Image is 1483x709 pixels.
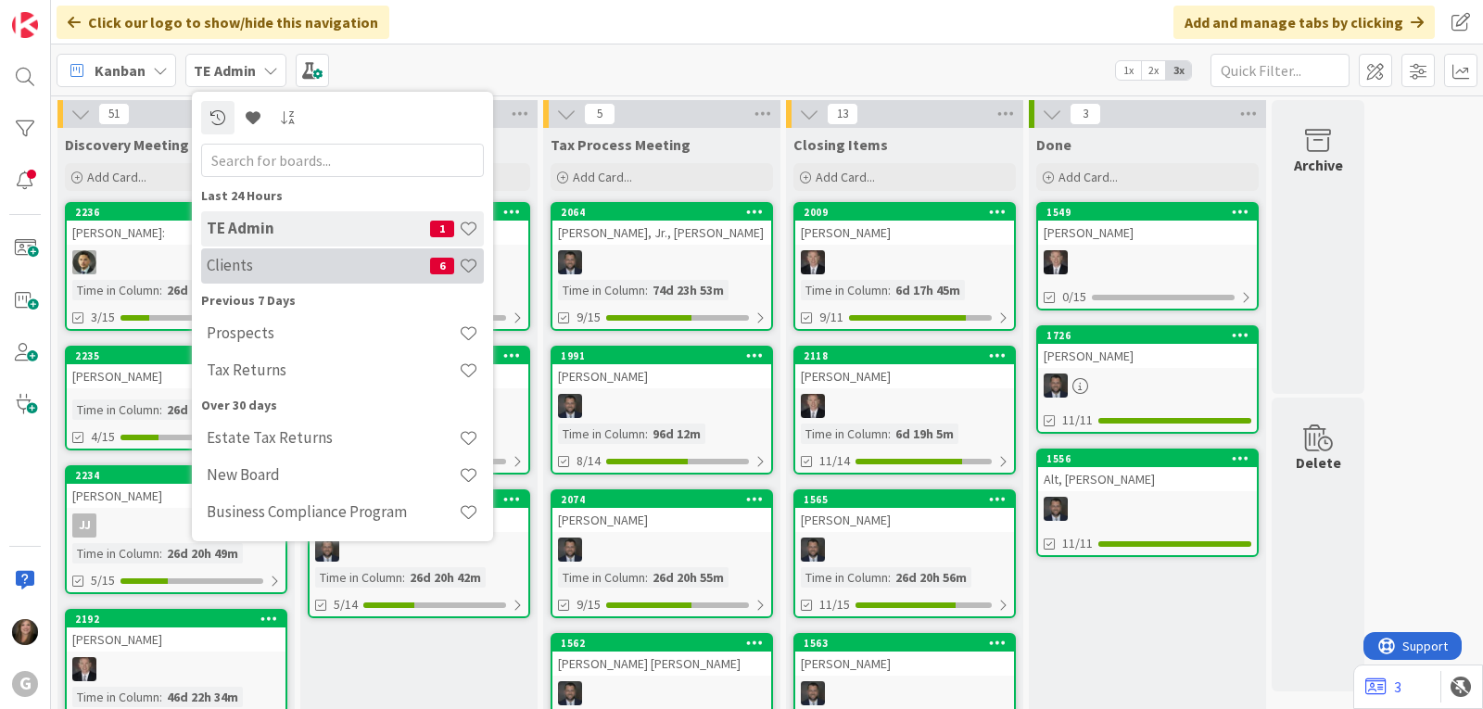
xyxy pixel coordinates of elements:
[1294,154,1343,176] div: Archive
[12,619,38,645] img: SB
[67,467,285,508] div: 2234[PERSON_NAME]
[795,204,1014,221] div: 2009
[430,221,454,237] span: 1
[1116,61,1141,80] span: 1x
[12,671,38,697] div: G
[72,543,159,563] div: Time in Column
[801,250,825,274] img: BG
[795,538,1014,562] div: JW
[67,627,285,652] div: [PERSON_NAME]
[558,394,582,418] img: JW
[162,543,243,563] div: 26d 20h 49m
[159,280,162,300] span: :
[194,61,256,80] b: TE Admin
[816,169,875,185] span: Add Card...
[552,394,771,418] div: JW
[1038,497,1257,521] div: JW
[1046,452,1257,465] div: 1556
[1058,169,1118,185] span: Add Card...
[648,280,729,300] div: 74d 23h 53m
[795,204,1014,245] div: 2009[PERSON_NAME]
[67,204,285,221] div: 2236
[1062,287,1086,307] span: 0/15
[315,567,402,588] div: Time in Column
[795,364,1014,388] div: [PERSON_NAME]
[207,361,459,379] h4: Tax Returns
[561,206,771,219] div: 2064
[801,280,888,300] div: Time in Column
[888,567,891,588] span: :
[795,652,1014,676] div: [PERSON_NAME]
[1070,103,1101,125] span: 3
[801,424,888,444] div: Time in Column
[67,364,285,388] div: [PERSON_NAME]
[1038,373,1257,398] div: JW
[67,250,285,274] div: CG
[558,250,582,274] img: JW
[87,169,146,185] span: Add Card...
[551,135,691,154] span: Tax Process Meeting
[552,364,771,388] div: [PERSON_NAME]
[334,595,358,614] span: 5/14
[72,280,159,300] div: Time in Column
[795,681,1014,705] div: JW
[1038,450,1257,467] div: 1556
[72,687,159,707] div: Time in Column
[201,144,484,177] input: Search for boards...
[561,493,771,506] div: 2074
[891,567,971,588] div: 26d 20h 56m
[795,491,1014,508] div: 1565
[558,567,645,588] div: Time in Column
[795,491,1014,532] div: 1565[PERSON_NAME]
[72,657,96,681] img: BG
[552,635,771,676] div: 1562[PERSON_NAME] [PERSON_NAME]
[207,256,430,274] h4: Clients
[552,635,771,652] div: 1562
[201,291,484,310] div: Previous 7 Days
[91,571,115,590] span: 5/15
[159,687,162,707] span: :
[310,538,528,562] div: JW
[793,135,888,154] span: Closing Items
[67,204,285,245] div: 2236[PERSON_NAME]:
[1044,373,1068,398] img: JW
[207,428,459,447] h4: Estate Tax Returns
[561,637,771,650] div: 1562
[75,613,285,626] div: 2192
[39,3,84,25] span: Support
[819,308,843,327] span: 9/11
[573,169,632,185] span: Add Card...
[1141,61,1166,80] span: 2x
[57,6,389,39] div: Click our logo to show/hide this navigation
[552,221,771,245] div: [PERSON_NAME], Jr., [PERSON_NAME]
[1044,497,1068,521] img: JW
[888,424,891,444] span: :
[159,399,162,420] span: :
[1038,221,1257,245] div: [PERSON_NAME]
[67,657,285,681] div: BG
[75,349,285,362] div: 2235
[162,399,243,420] div: 26d 20h 44m
[558,538,582,562] img: JW
[201,396,484,415] div: Over 30 days
[795,221,1014,245] div: [PERSON_NAME]
[888,280,891,300] span: :
[552,204,771,245] div: 2064[PERSON_NAME], Jr., [PERSON_NAME]
[795,250,1014,274] div: BG
[819,451,850,471] span: 11/14
[207,502,459,521] h4: Business Compliance Program
[159,543,162,563] span: :
[1038,250,1257,274] div: BG
[67,611,285,652] div: 2192[PERSON_NAME]
[795,635,1014,652] div: 1563
[827,103,858,125] span: 13
[75,469,285,482] div: 2234
[72,250,96,274] img: CG
[1166,61,1191,80] span: 3x
[1062,411,1093,430] span: 11/11
[207,219,430,237] h4: TE Admin
[67,221,285,245] div: [PERSON_NAME]:
[648,424,705,444] div: 96d 12m
[552,204,771,221] div: 2064
[1210,54,1350,87] input: Quick Filter...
